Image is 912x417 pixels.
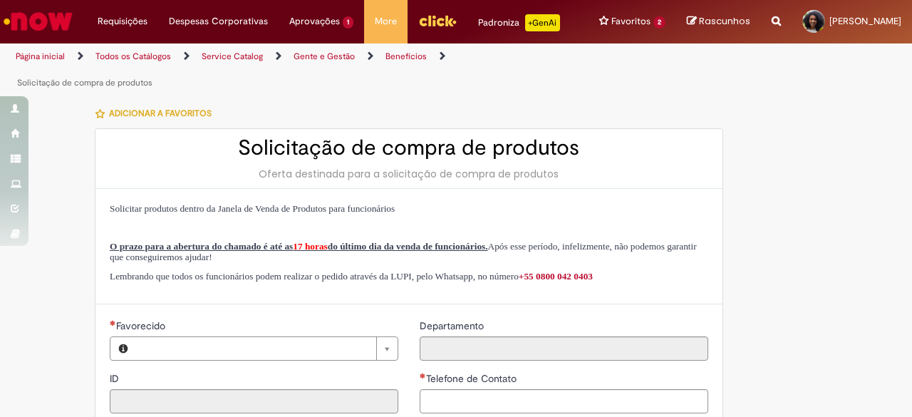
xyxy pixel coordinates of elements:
[110,241,697,263] span: Após esse período, infelizmente, não podemos garantir que conseguiremos ajudar!
[699,14,750,28] span: Rascunhos
[110,271,593,282] span: Lembrando que todos os funcionários podem realizar o pedido através da LUPI, pelo Whatsapp, no nú...
[478,14,560,31] div: Padroniza
[420,319,487,332] span: Somente leitura - Departamento
[98,14,147,29] span: Requisições
[110,389,398,413] input: ID
[611,14,651,29] span: Favoritos
[17,77,152,88] a: Solicitação de compra de produtos
[95,98,219,128] button: Adicionar a Favoritos
[16,51,65,62] a: Página inicial
[420,336,708,361] input: Departamento
[110,320,116,326] span: Necessários
[418,10,457,31] img: click_logo_yellow_360x200.png
[110,241,293,252] span: O prazo para a abertura do chamado é até as
[11,43,597,96] ul: Trilhas de página
[110,372,122,385] span: Somente leitura - ID
[202,51,263,62] a: Service Catalog
[110,167,708,181] div: Oferta destinada para a solicitação de compra de produtos
[110,337,136,360] button: Favorecido, Visualizar este registro
[95,51,171,62] a: Todos os Catálogos
[289,14,340,29] span: Aprovações
[116,319,168,332] span: Necessários - Favorecido
[519,271,593,282] a: +55 0800 042 0403
[420,373,426,379] span: Obrigatório Preenchido
[385,51,427,62] a: Benefícios
[293,241,328,252] span: 17 horas
[375,14,397,29] span: More
[525,14,560,31] p: +GenAi
[1,7,75,36] img: ServiceNow
[420,389,708,413] input: Telefone de Contato
[328,241,488,252] span: do último dia da venda de funcionários.
[109,108,212,119] span: Adicionar a Favoritos
[420,319,487,333] label: Somente leitura - Departamento
[653,16,665,29] span: 2
[687,15,750,29] a: Rascunhos
[426,372,519,385] span: Telefone de Contato
[169,14,268,29] span: Despesas Corporativas
[136,337,398,360] a: Limpar campo Favorecido
[110,136,708,160] h2: Solicitação de compra de produtos
[110,371,122,386] label: Somente leitura - ID
[343,16,353,29] span: 1
[294,51,355,62] a: Gente e Gestão
[110,203,395,214] span: Solicitar produtos dentro da Janela de Venda de Produtos para funcionários
[829,15,901,27] span: [PERSON_NAME]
